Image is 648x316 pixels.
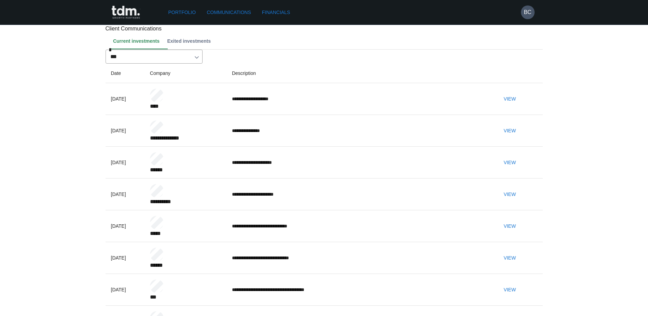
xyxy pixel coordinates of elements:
[106,210,144,242] td: [DATE]
[144,64,226,83] th: Company
[106,274,144,306] td: [DATE]
[106,25,543,33] p: Client Communications
[106,242,144,274] td: [DATE]
[111,33,543,49] div: Client notes tab
[106,147,144,179] td: [DATE]
[226,64,493,83] th: Description
[111,33,165,49] button: Current investments
[106,179,144,210] td: [DATE]
[499,93,521,105] button: View
[165,33,216,49] button: Exited investments
[499,188,521,201] button: View
[521,5,535,19] button: BC
[499,156,521,169] button: View
[499,284,521,296] button: View
[106,64,144,83] th: Date
[106,83,144,115] td: [DATE]
[524,8,531,16] h6: BC
[499,124,521,137] button: View
[499,252,521,264] button: View
[499,220,521,233] button: View
[166,6,199,19] a: Portfolio
[106,115,144,147] td: [DATE]
[259,6,293,19] a: Financials
[204,6,254,19] a: Communications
